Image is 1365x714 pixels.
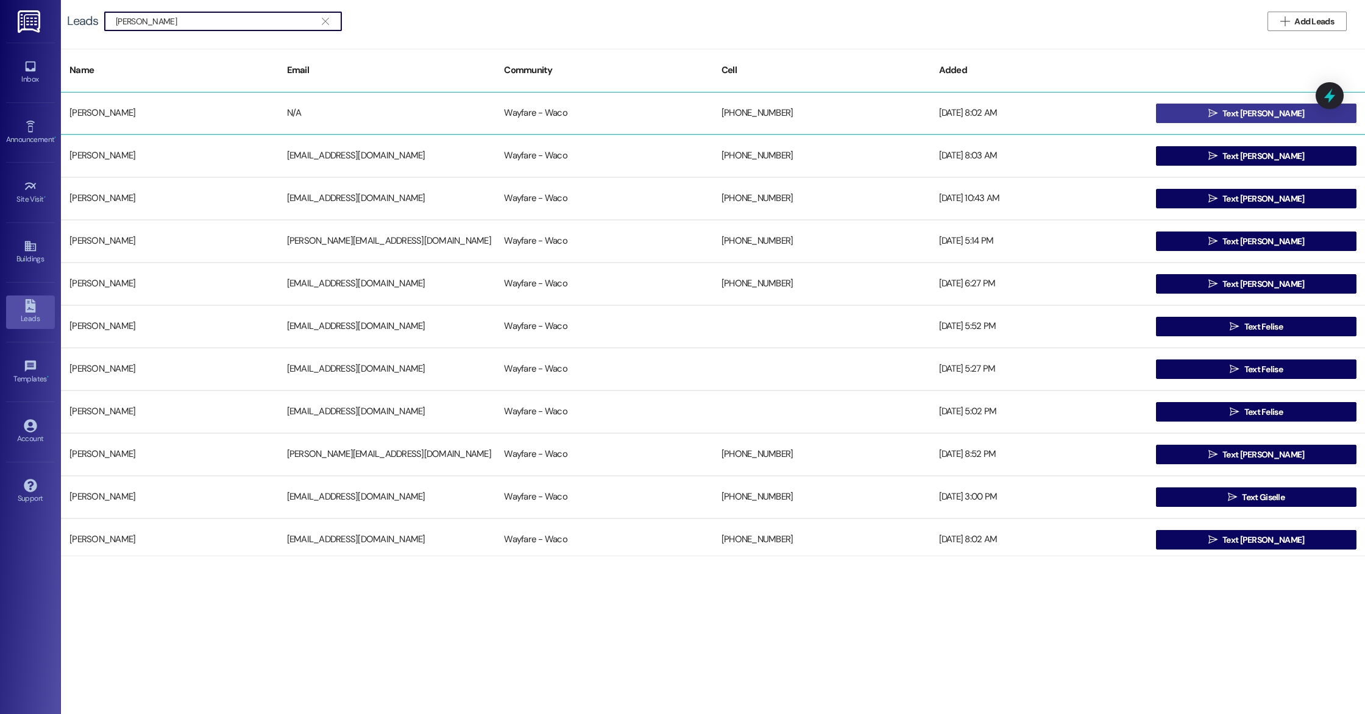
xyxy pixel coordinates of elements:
div: [EMAIL_ADDRESS][DOMAIN_NAME] [278,485,496,509]
div: [EMAIL_ADDRESS][DOMAIN_NAME] [278,314,496,339]
div: [EMAIL_ADDRESS][DOMAIN_NAME] [278,528,496,552]
i:  [1230,364,1239,374]
span: Text [PERSON_NAME] [1222,193,1304,205]
i:  [1208,279,1218,289]
div: [PHONE_NUMBER] [713,442,931,467]
button: Text Felise [1156,402,1356,422]
button: Text Felise [1156,359,1356,379]
span: • [47,373,49,381]
span: Text Giselle [1242,491,1285,504]
button: Text Felise [1156,317,1356,336]
a: Account [6,415,55,448]
div: Wayfare - Waco [495,528,713,552]
i:  [1230,322,1239,331]
i:  [1208,236,1218,246]
div: Wayfare - Waco [495,485,713,509]
span: Text [PERSON_NAME] [1222,278,1304,291]
div: [EMAIL_ADDRESS][DOMAIN_NAME] [278,144,496,168]
div: [PHONE_NUMBER] [713,186,931,211]
i:  [1208,151,1218,161]
button: Text [PERSON_NAME] [1156,146,1356,166]
div: [DATE] 5:02 PM [931,400,1148,424]
img: ResiDesk Logo [18,10,43,33]
button: Text [PERSON_NAME] [1156,274,1356,294]
div: [EMAIL_ADDRESS][DOMAIN_NAME] [278,272,496,296]
div: [DATE] 6:27 PM [931,272,1148,296]
div: Email [278,55,496,85]
button: Add Leads [1267,12,1347,31]
div: [PHONE_NUMBER] [713,485,931,509]
div: [DATE] 5:27 PM [931,357,1148,381]
span: Add Leads [1294,15,1334,28]
div: [PERSON_NAME] [61,101,278,125]
div: Cell [713,55,931,85]
a: Site Visit • [6,176,55,209]
div: Wayfare - Waco [495,101,713,125]
div: [PHONE_NUMBER] [713,144,931,168]
div: [DATE] 8:02 AM [931,528,1148,552]
span: Text [PERSON_NAME] [1222,534,1304,546]
span: Text Felise [1244,406,1283,419]
div: [PERSON_NAME][EMAIL_ADDRESS][DOMAIN_NAME] [278,442,496,467]
div: [PERSON_NAME] [61,442,278,467]
span: • [44,193,46,202]
i:  [1208,450,1218,459]
div: [PERSON_NAME] [61,528,278,552]
button: Text [PERSON_NAME] [1156,232,1356,251]
a: Buildings [6,236,55,269]
div: [PERSON_NAME][EMAIL_ADDRESS][DOMAIN_NAME] [278,229,496,253]
button: Text [PERSON_NAME] [1156,445,1356,464]
button: Text [PERSON_NAME] [1156,189,1356,208]
div: [EMAIL_ADDRESS][DOMAIN_NAME] [278,400,496,424]
div: Leads [67,15,98,27]
span: • [54,133,56,142]
button: Text [PERSON_NAME] [1156,530,1356,550]
a: Templates • [6,356,55,389]
div: N/A [278,101,496,125]
i:  [1208,194,1218,203]
div: Wayfare - Waco [495,144,713,168]
input: Search name/email/community (quotes for exact match e.g. "John Smith") [116,13,316,30]
i:  [322,16,328,26]
i:  [1230,407,1239,417]
span: Text Felise [1244,363,1283,376]
i:  [1208,108,1218,118]
span: Text [PERSON_NAME] [1222,235,1304,248]
div: [DATE] 8:03 AM [931,144,1148,168]
span: Text Felise [1244,320,1283,333]
div: [PHONE_NUMBER] [713,272,931,296]
div: Wayfare - Waco [495,357,713,381]
div: Wayfare - Waco [495,229,713,253]
button: Clear text [316,12,335,30]
a: Inbox [6,56,55,89]
div: Wayfare - Waco [495,400,713,424]
div: [DATE] 3:00 PM [931,485,1148,509]
div: [PHONE_NUMBER] [713,101,931,125]
span: Text [PERSON_NAME] [1222,448,1304,461]
div: Added [931,55,1148,85]
i:  [1208,535,1218,545]
span: Text [PERSON_NAME] [1222,107,1304,120]
div: [PERSON_NAME] [61,357,278,381]
div: [PERSON_NAME] [61,229,278,253]
div: [PERSON_NAME] [61,314,278,339]
div: Wayfare - Waco [495,186,713,211]
div: [DATE] 5:14 PM [931,229,1148,253]
span: Text [PERSON_NAME] [1222,150,1304,163]
div: Name [61,55,278,85]
button: Text Giselle [1156,487,1356,507]
i:  [1228,492,1237,502]
div: [PHONE_NUMBER] [713,229,931,253]
div: [PERSON_NAME] [61,400,278,424]
div: [DATE] 8:02 AM [931,101,1148,125]
button: Text [PERSON_NAME] [1156,104,1356,123]
div: Wayfare - Waco [495,442,713,467]
div: [PHONE_NUMBER] [713,528,931,552]
div: Wayfare - Waco [495,314,713,339]
div: [EMAIL_ADDRESS][DOMAIN_NAME] [278,186,496,211]
a: Leads [6,295,55,328]
div: [DATE] 8:52 PM [931,442,1148,467]
div: Community [495,55,713,85]
div: [PERSON_NAME] [61,272,278,296]
div: [PERSON_NAME] [61,186,278,211]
